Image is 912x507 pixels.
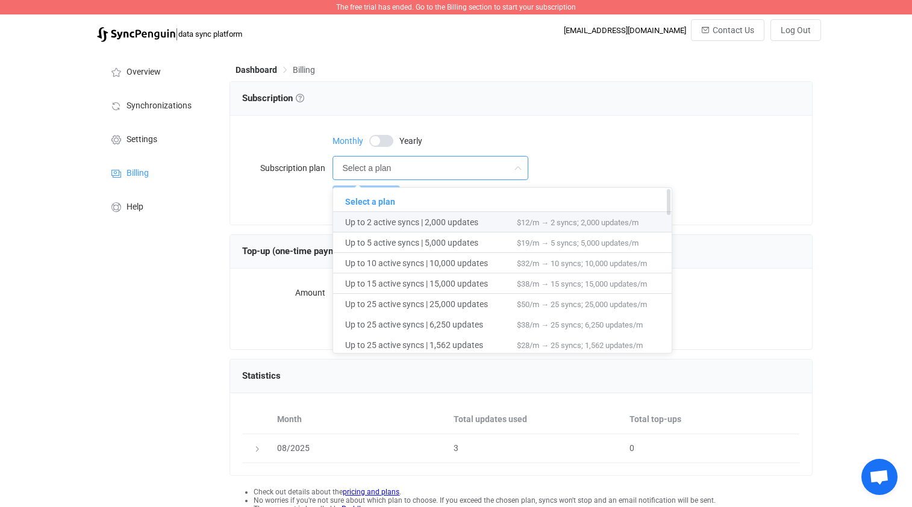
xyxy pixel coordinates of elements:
div: Month [271,412,448,426]
span: Subscription [242,93,304,104]
span: Statistics [242,370,281,381]
a: Settings [97,122,217,155]
span: The free trial has ended. Go to the Billing section to start your subscription [336,3,576,11]
span: Monthly [333,137,363,145]
div: 08/2025 [271,441,448,455]
button: Log Out [770,19,821,41]
span: $28/m → 25 syncs; 1,562 updates/m [517,341,643,350]
span: Settings [126,135,157,145]
span: Contact Us [713,25,754,35]
div: Total top-ups [623,412,799,426]
span: $38/m → 15 syncs; 15,000 updates/m [517,279,647,288]
li: Check out details about the . [254,488,812,496]
span: data sync platform [178,30,242,39]
a: Synchronizations [97,88,217,122]
span: Up to 25 active syncs | 25,000 updates [345,294,517,314]
li: No worries if you're not sure about which plan to choose. If you exceed the chosen plan, syncs wo... [254,496,812,505]
input: Select a plan [333,156,528,180]
span: Billing [126,169,149,178]
div: [EMAIL_ADDRESS][DOMAIN_NAME] [564,26,686,35]
div: Breadcrumb [236,66,315,74]
button: Contact Us [691,19,764,41]
a: Overview [97,54,217,88]
span: Up to 2 active syncs | 2,000 updates [345,212,517,232]
span: Dashboard [236,65,277,75]
div: Total updates used [448,412,623,426]
span: Up to 10 active syncs | 10,000 updates [345,253,517,273]
a: Help [97,189,217,223]
span: Up to 25 active syncs | 1,562 updates [345,335,517,355]
span: Up to 25 active syncs | 6,250 updates [345,314,517,335]
div: Open chat [861,459,898,495]
span: $32/m → 10 syncs; 10,000 updates/m [517,259,647,268]
span: Select a plan [345,191,517,212]
label: Subscription plan [242,156,333,180]
img: syncpenguin.svg [97,27,175,42]
span: Billing [293,65,315,75]
a: Billing [97,155,217,189]
a: pricing and plans [343,488,399,496]
button: Purchase [333,185,400,207]
label: Amount [242,281,333,305]
span: $38/m → 25 syncs; 6,250 updates/m [517,320,643,329]
div: 3 [448,441,623,455]
span: Top-up (one-time payment) [242,246,363,257]
span: Synchronizations [126,101,192,111]
span: $19/m → 5 syncs; 5,000 updates/m [517,238,639,247]
div: 0 [623,441,799,455]
a: |data sync platform [97,25,242,42]
span: Up to 5 active syncs | 5,000 updates [345,232,517,253]
span: Help [126,202,143,212]
span: Log Out [781,25,811,35]
span: Yearly [399,137,422,145]
span: $12/m → 2 syncs; 2,000 updates/m [517,218,639,227]
span: Up to 15 active syncs | 15,000 updates [345,273,517,294]
span: $50/m → 25 syncs; 25,000 updates/m [517,300,647,309]
span: Overview [126,67,161,77]
span: | [175,25,178,42]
